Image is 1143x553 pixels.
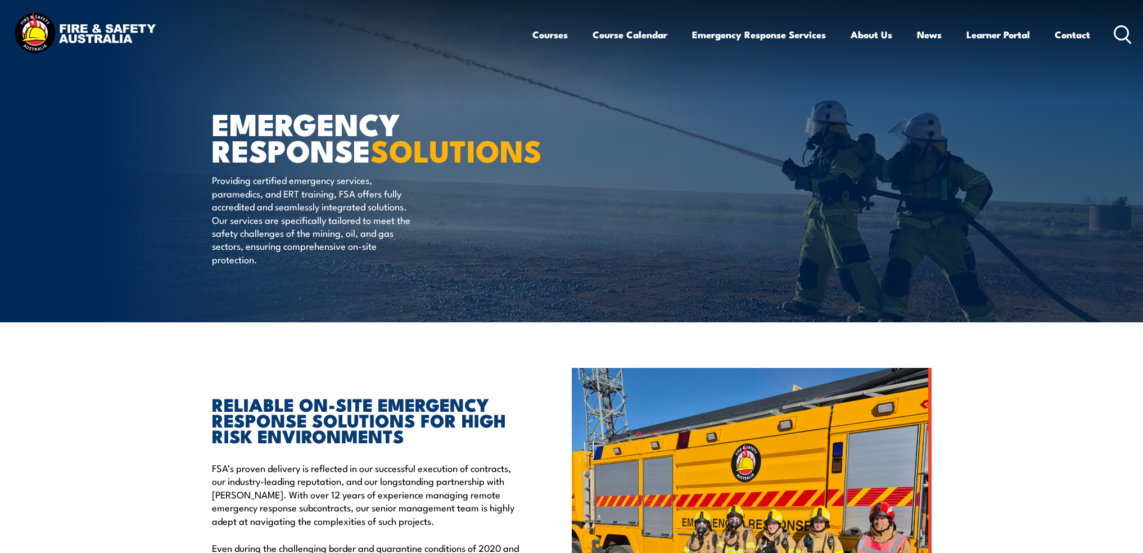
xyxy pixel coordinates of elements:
[1055,20,1090,50] a: Contact
[851,20,892,50] a: About Us
[212,461,520,527] p: FSA’s proven delivery is reflected in our successful execution of contracts, our industry-leading...
[212,173,417,266] p: Providing certified emergency services, paramedics, and ERT training, FSA offers fully accredited...
[212,110,490,163] h1: EMERGENCY RESPONSE
[692,20,826,50] a: Emergency Response Services
[532,20,568,50] a: Courses
[371,126,542,173] strong: SOLUTIONS
[212,396,520,443] h2: RELIABLE ON-SITE EMERGENCY RESPONSE SOLUTIONS FOR HIGH RISK ENVIRONMENTS
[917,20,942,50] a: News
[593,20,667,50] a: Course Calendar
[966,20,1030,50] a: Learner Portal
